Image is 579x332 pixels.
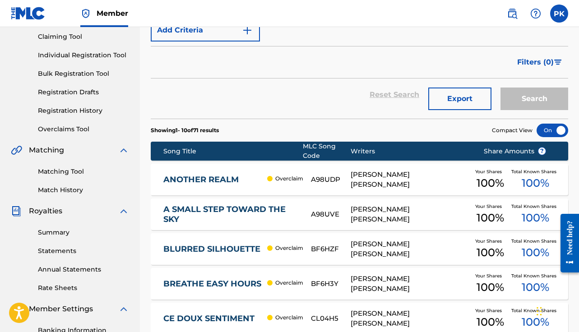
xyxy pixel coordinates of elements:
a: Registration Drafts [38,88,129,97]
span: ? [538,148,546,155]
span: Total Known Shares [511,238,560,244]
div: [PERSON_NAME] [PERSON_NAME] [351,309,470,329]
button: Add Criteria [151,19,260,41]
span: Your Shares [475,168,505,175]
div: BF6H3Y [311,279,351,289]
img: Member Settings [11,304,22,314]
p: Overclaim [275,244,303,252]
div: MLC Song Code [303,142,350,161]
span: Share Amounts [484,147,546,156]
a: Annual Statements [38,265,129,274]
a: Statements [38,246,129,256]
a: BREATHE EASY HOURS [163,279,263,289]
div: User Menu [550,5,568,23]
div: Help [527,5,545,23]
button: Export [428,88,491,110]
span: Your Shares [475,272,505,279]
span: 100 % [477,244,504,261]
a: Bulk Registration Tool [38,69,129,78]
a: CE DOUX SENTIMENT [163,314,263,324]
a: Match History [38,185,129,195]
a: Individual Registration Tool [38,51,129,60]
span: 100 % [477,314,504,330]
span: Total Known Shares [511,272,560,279]
a: Overclaims Tool [38,124,129,134]
img: search [507,8,518,19]
img: help [530,8,541,19]
span: 100 % [522,175,549,191]
span: Your Shares [475,307,505,314]
span: Compact View [492,126,533,134]
div: Song Title [163,147,303,156]
span: Your Shares [475,203,505,210]
img: 9d2ae6d4665cec9f34b9.svg [242,25,253,36]
img: Royalties [11,206,22,217]
img: expand [118,145,129,156]
img: expand [118,304,129,314]
button: Filters (0) [512,51,568,74]
span: 100 % [522,279,549,295]
img: expand [118,206,129,217]
div: CL04H5 [311,314,351,324]
span: Total Known Shares [511,168,560,175]
p: Overclaim [275,175,303,183]
p: Overclaim [275,314,303,322]
div: A98UVE [311,209,351,220]
a: Summary [38,228,129,237]
iframe: Resource Center [554,206,579,280]
a: Rate Sheets [38,283,129,293]
a: Registration History [38,106,129,115]
span: Member [97,8,128,18]
span: 100 % [477,279,504,295]
span: Total Known Shares [511,203,560,210]
a: Claiming Tool [38,32,129,41]
span: Royalties [29,206,62,217]
span: Member Settings [29,304,93,314]
a: Public Search [503,5,521,23]
div: [PERSON_NAME] [PERSON_NAME] [351,204,470,225]
div: Glisser [537,298,542,325]
img: Top Rightsholder [80,8,91,19]
div: BF6HZF [311,244,351,254]
span: 100 % [522,210,549,226]
span: Total Known Shares [511,307,560,314]
div: [PERSON_NAME] [PERSON_NAME] [351,274,470,294]
span: 100 % [477,210,504,226]
img: filter [554,60,562,65]
div: A98UDP [311,175,351,185]
a: Matching Tool [38,167,129,176]
span: 100 % [522,244,549,261]
a: BLURRED SILHOUETTE [163,244,263,254]
p: Overclaim [275,279,303,287]
span: 100 % [477,175,504,191]
div: [PERSON_NAME] [PERSON_NAME] [351,170,470,190]
img: MLC Logo [11,7,46,20]
p: Showing 1 - 10 of 71 results [151,126,219,134]
div: Widget de chat [534,289,579,332]
span: 100 % [522,314,549,330]
span: Filters ( 0 ) [517,57,554,68]
img: Matching [11,145,22,156]
iframe: Chat Widget [534,289,579,332]
a: ANOTHER REALM [163,175,263,185]
div: [PERSON_NAME] [PERSON_NAME] [351,239,470,259]
a: A SMALL STEP TOWARD THE SKY [163,204,299,225]
span: Your Shares [475,238,505,244]
span: Matching [29,145,64,156]
div: Writers [351,147,470,156]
